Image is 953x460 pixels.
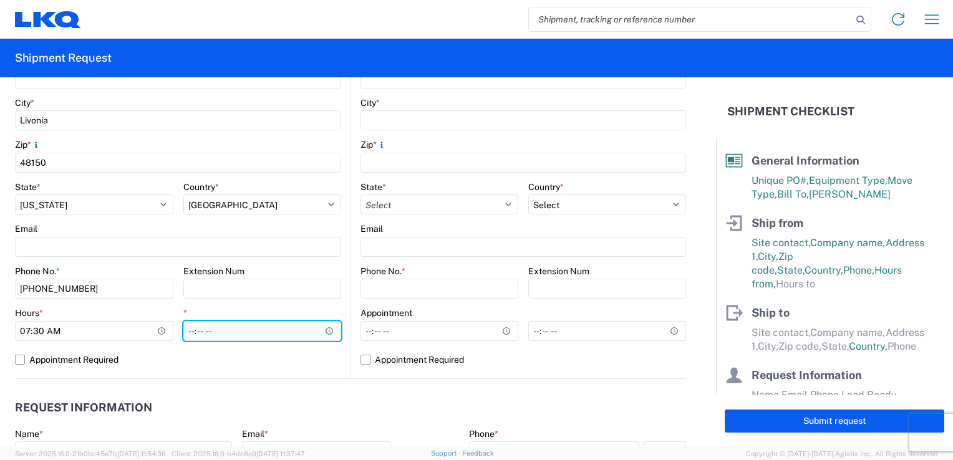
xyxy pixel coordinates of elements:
label: Appointment [360,307,412,319]
span: State, [777,264,805,276]
h2: Shipment Request [15,50,112,65]
label: Extension Num [528,266,589,277]
span: Email, [781,389,810,401]
label: Name [15,428,43,439]
span: Zip code, [778,340,821,352]
label: Appointment Required [360,350,686,370]
span: Company name, [810,237,886,249]
span: City, [758,251,778,262]
span: Client: 2025.16.0-b4dc8a9 [172,450,305,458]
span: Unique PO#, [752,175,809,186]
h2: Shipment Checklist [727,104,854,119]
input: Shipment, tracking or reference number [529,7,852,31]
label: Email [360,223,383,234]
a: Support [431,449,462,457]
span: Server: 2025.16.0-21b0bc45e7b [15,450,166,458]
label: State [15,181,41,193]
span: Site contact, [752,327,810,338]
span: Phone, [843,264,874,276]
span: City, [758,340,778,352]
span: Ship from [752,216,803,229]
span: Country, [849,340,888,352]
label: Country [528,181,564,193]
span: State, [821,340,849,352]
label: Zip [360,139,387,150]
span: Site contact, [752,237,810,249]
span: Name, [752,389,781,401]
span: Phone [888,340,916,352]
label: Hours [15,307,43,319]
span: [DATE] 11:37:47 [256,450,305,458]
label: Appointment Required [15,350,341,370]
span: [DATE] 11:54:36 [117,450,166,458]
span: General Information [752,154,859,167]
span: Phone, [810,389,841,401]
label: Phone No. [360,266,405,277]
h2: Request Information [15,401,152,414]
label: Phone [469,428,498,439]
span: Country, [805,264,843,276]
span: Copyright © [DATE]-[DATE] Agistix Inc., All Rights Reserved [746,448,938,459]
span: Hours to [776,278,815,290]
button: Submit request [725,410,944,433]
a: Feedback [462,449,494,457]
span: Bill To, [777,188,809,200]
label: City [15,97,34,108]
span: Ship to [752,306,790,319]
label: State [360,181,386,193]
span: Company name, [810,327,886,338]
label: Email [242,428,268,439]
label: Country [183,181,219,193]
label: Email [15,223,37,234]
label: Extension Num [183,266,244,277]
span: [PERSON_NAME] [809,188,891,200]
label: City [360,97,380,108]
span: Equipment Type, [809,175,888,186]
label: Phone No. [15,266,60,277]
span: Request Information [752,368,862,381]
label: Zip [15,139,41,150]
